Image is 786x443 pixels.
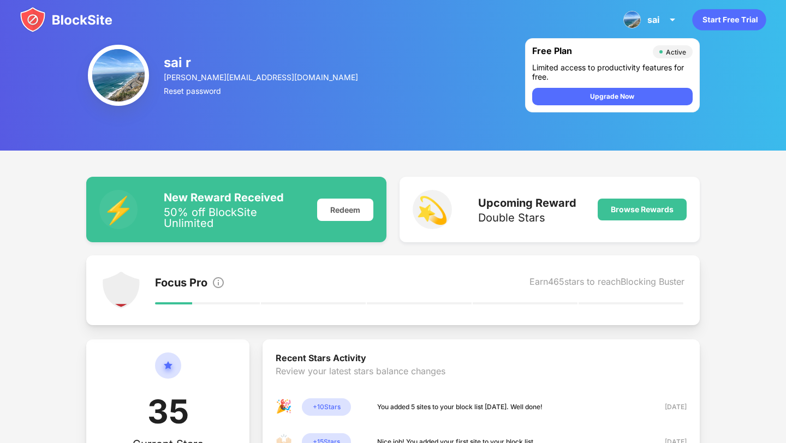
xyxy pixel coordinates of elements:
div: You added 5 sites to your block list [DATE]. Well done! [377,402,543,412]
div: Recent Stars Activity [276,352,686,366]
img: circle-star.svg [155,352,181,392]
div: Upgrade Now [590,91,634,102]
div: Focus Pro [155,276,207,291]
img: ACg8ocK32Cwob5758W0NJb0l-dzzeS_X4nWY0OL38atciblcUig=s96-c [88,45,149,106]
div: sai [647,14,659,25]
div: Review your latest stars balance changes [276,366,686,398]
img: info.svg [212,276,225,289]
div: 50% off BlockSite Unlimited [164,207,304,229]
div: Reset password [164,86,359,95]
div: Limited access to productivity features for free. [532,63,693,81]
div: 🎉 [276,398,293,416]
div: Redeem [317,199,373,221]
div: Browse Rewards [611,205,674,214]
img: blocksite-icon.svg [20,7,112,33]
div: Upcoming Reward [478,196,576,209]
div: 35 [147,392,189,438]
div: Double Stars [478,212,576,223]
div: [DATE] [648,402,687,412]
div: Earn 465 stars to reach Blocking Buster [529,276,684,291]
div: Active [666,48,686,56]
div: ⚡️ [99,190,137,229]
div: Free Plan [532,45,647,58]
div: + 10 Stars [302,398,351,416]
div: [PERSON_NAME][EMAIL_ADDRESS][DOMAIN_NAME] [164,73,359,82]
div: New Reward Received [164,191,304,204]
div: 💫 [413,190,452,229]
img: ACg8ocK32Cwob5758W0NJb0l-dzzeS_X4nWY0OL38atciblcUig=s96-c [623,11,641,28]
img: points-level-1.svg [102,271,141,310]
div: animation [692,9,766,31]
div: sai r [164,55,359,70]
